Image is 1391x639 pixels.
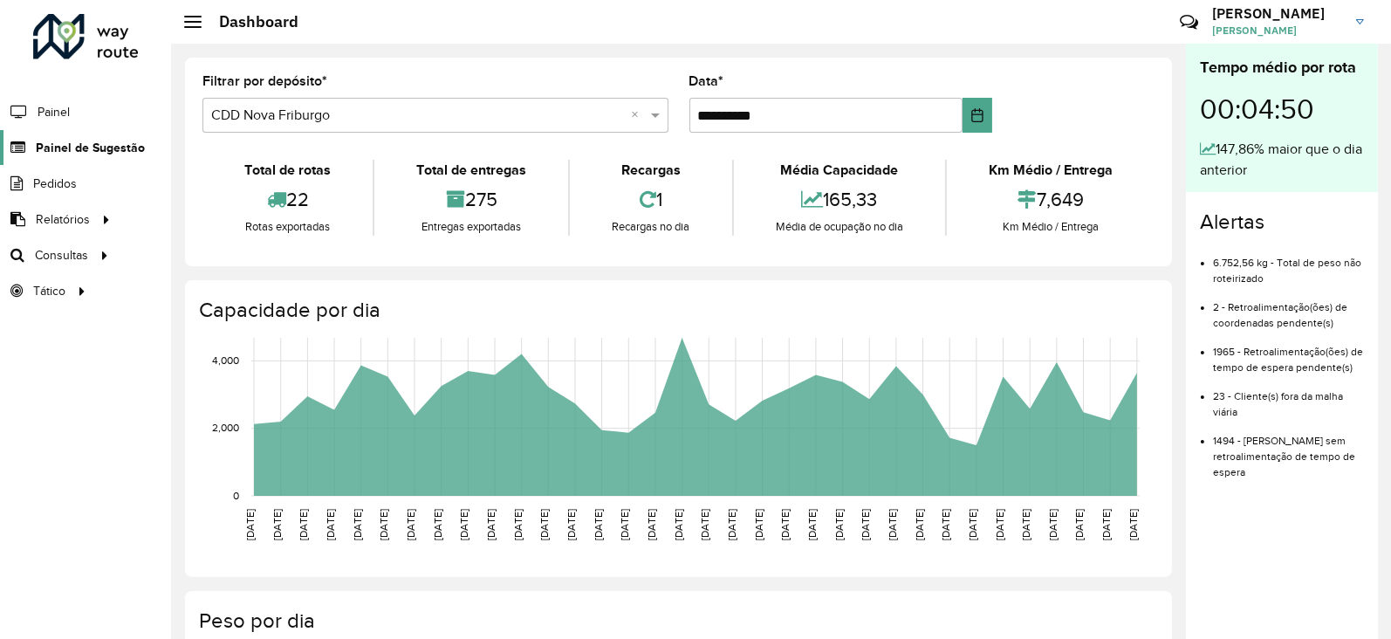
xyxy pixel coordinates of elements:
text: [DATE] [432,509,443,540]
text: 0 [233,490,239,501]
text: [DATE] [593,509,604,540]
text: [DATE] [860,509,871,540]
text: [DATE] [1020,509,1031,540]
li: 1494 - [PERSON_NAME] sem retroalimentação de tempo de espera [1213,420,1364,480]
text: [DATE] [914,509,925,540]
text: [DATE] [1074,509,1086,540]
text: [DATE] [405,509,416,540]
li: 23 - Cliente(s) fora da malha viária [1213,375,1364,420]
button: Choose Date [963,98,992,133]
text: [DATE] [673,509,684,540]
label: Filtrar por depósito [202,71,327,92]
text: [DATE] [458,509,469,540]
span: Clear all [632,105,647,126]
text: 4,000 [212,355,239,367]
li: 6.752,56 kg - Total de peso não roteirizado [1213,242,1364,286]
h4: Capacidade por dia [199,298,1155,323]
span: Pedidos [33,175,77,193]
text: [DATE] [1047,509,1059,540]
span: Consultas [35,246,88,265]
text: [DATE] [352,509,363,540]
div: 147,86% maior que o dia anterior [1200,139,1364,181]
text: [DATE] [994,509,1005,540]
div: 275 [379,181,564,218]
text: [DATE] [833,509,845,540]
div: 00:04:50 [1200,79,1364,139]
text: [DATE] [325,509,336,540]
text: [DATE] [646,509,657,540]
text: [DATE] [967,509,978,540]
text: [DATE] [1100,509,1112,540]
text: [DATE] [699,509,710,540]
text: [DATE] [298,509,309,540]
text: [DATE] [940,509,951,540]
text: [DATE] [378,509,389,540]
div: 22 [207,181,368,218]
span: Relatórios [36,210,90,229]
div: Km Médio / Entrega [951,218,1150,236]
li: 1965 - Retroalimentação(ões) de tempo de espera pendente(s) [1213,331,1364,375]
a: Contato Rápido [1170,3,1208,41]
text: [DATE] [512,509,524,540]
div: Recargas [574,160,727,181]
text: [DATE] [485,509,497,540]
div: Km Médio / Entrega [951,160,1150,181]
span: Painel de Sugestão [36,139,145,157]
div: Entregas exportadas [379,218,564,236]
text: [DATE] [806,509,818,540]
text: [DATE] [271,509,283,540]
text: [DATE] [1127,509,1139,540]
text: [DATE] [753,509,764,540]
span: Painel [38,103,70,121]
text: [DATE] [538,509,550,540]
label: Data [689,71,724,92]
div: Média de ocupação no dia [738,218,941,236]
text: [DATE] [726,509,737,540]
div: 165,33 [738,181,941,218]
text: 2,000 [212,423,239,434]
div: Média Capacidade [738,160,941,181]
div: Rotas exportadas [207,218,368,236]
li: 2 - Retroalimentação(ões) de coordenadas pendente(s) [1213,286,1364,331]
div: Total de entregas [379,160,564,181]
span: Tático [33,282,65,300]
text: [DATE] [565,509,577,540]
h4: Peso por dia [199,608,1155,634]
h2: Dashboard [202,12,298,31]
div: Total de rotas [207,160,368,181]
span: [PERSON_NAME] [1212,23,1343,38]
text: [DATE] [779,509,791,540]
text: [DATE] [619,509,630,540]
div: Recargas no dia [574,218,727,236]
div: Tempo médio por rota [1200,56,1364,79]
text: [DATE] [244,509,256,540]
h3: [PERSON_NAME] [1212,5,1343,22]
h4: Alertas [1200,210,1364,235]
text: [DATE] [887,509,898,540]
div: 7,649 [951,181,1150,218]
div: 1 [574,181,727,218]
